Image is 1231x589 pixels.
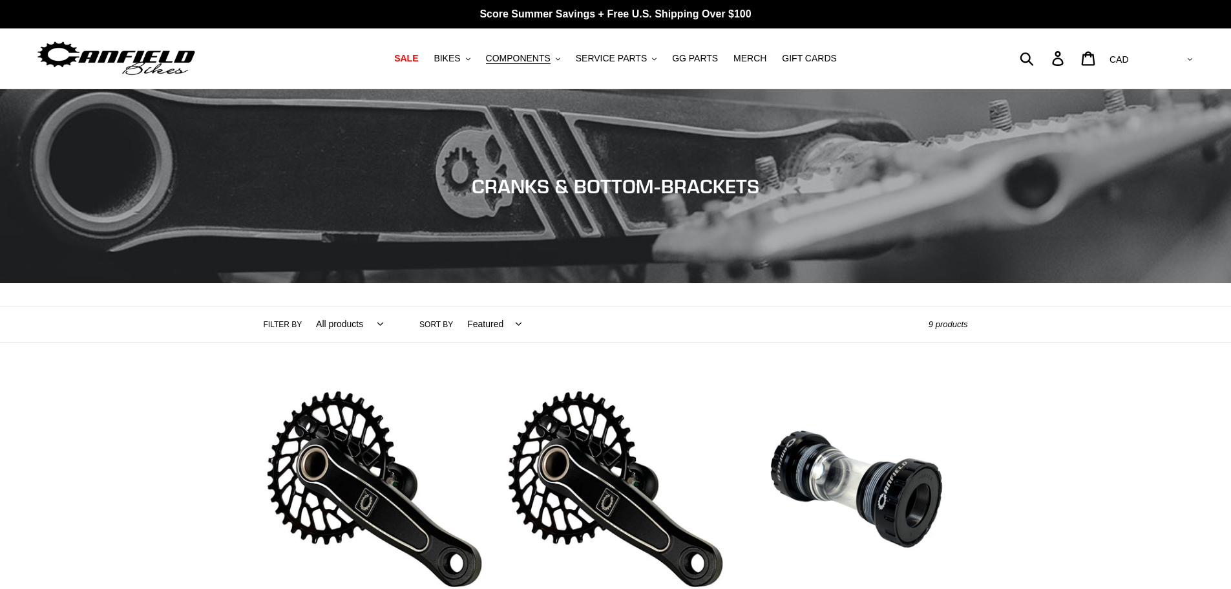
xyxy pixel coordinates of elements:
[733,53,766,64] span: MERCH
[727,50,773,67] a: MERCH
[576,53,647,64] span: SERVICE PARTS
[666,50,724,67] a: GG PARTS
[569,50,663,67] button: SERVICE PARTS
[264,319,302,330] label: Filter by
[486,53,551,64] span: COMPONENTS
[672,53,718,64] span: GG PARTS
[434,53,460,64] span: BIKES
[1027,44,1060,72] input: Search
[775,50,843,67] a: GIFT CARDS
[419,319,453,330] label: Sort by
[36,38,197,79] img: Canfield Bikes
[782,53,837,64] span: GIFT CARDS
[394,53,418,64] span: SALE
[479,50,567,67] button: COMPONENTS
[929,319,968,329] span: 9 products
[472,175,759,198] span: CRANKS & BOTTOM-BRACKETS
[427,50,476,67] button: BIKES
[388,50,425,67] a: SALE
